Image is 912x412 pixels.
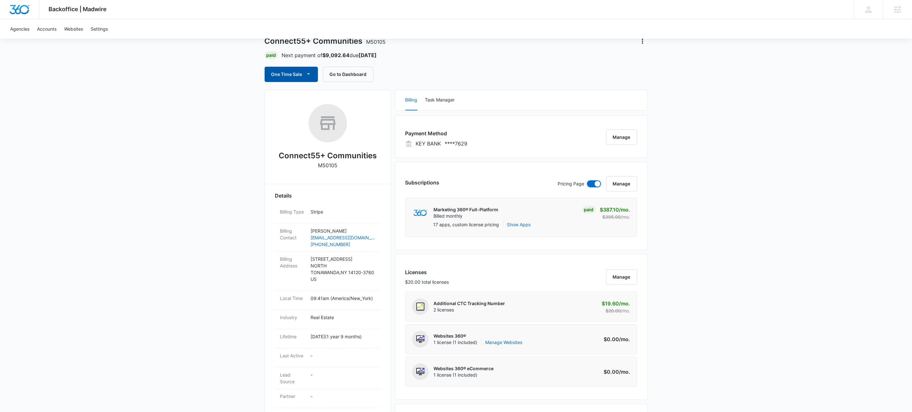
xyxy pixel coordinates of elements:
span: /mo. [619,206,630,213]
dt: Billing Type [280,208,306,215]
h1: Connect55+ Communities [265,36,386,46]
p: Marketing 360® Full-Platform [434,206,499,213]
a: Accounts [33,19,60,39]
div: Last Active- [275,348,381,368]
h2: Connect55+ Communities [279,150,377,161]
dt: Billing Address [280,256,306,269]
button: Manage [606,269,637,285]
p: $387.10 [600,206,630,213]
p: Websites 360® [434,333,523,339]
span: /mo. [621,214,630,220]
a: Agencies [6,19,33,39]
div: Local Time09:41am (America/New_York) [275,291,381,310]
p: 17 apps, custom license pricing [433,221,499,228]
div: Partner- [275,389,381,408]
span: /mo. [619,369,630,375]
a: Settings [87,19,112,39]
p: - [311,393,375,400]
div: Paid [582,206,596,213]
s: $395.00 [603,214,621,220]
div: Lifetime[DATE](1 year 9 months) [275,329,381,348]
button: Task Manager [425,90,455,110]
a: [EMAIL_ADDRESS][DOMAIN_NAME] [311,234,375,241]
span: /mo. [619,336,630,342]
p: Stripe [311,208,375,215]
p: $0.00 [600,335,630,343]
p: 09:41am ( America/New_York ) [311,295,375,302]
p: $19.60 [600,300,630,307]
dt: Partner [280,393,306,400]
div: Lead Source- [275,368,381,389]
p: [STREET_ADDRESS] NORTH TONAWANDA , NY 14120-3760 US [311,256,375,282]
p: M50105 [318,161,337,169]
p: [DATE] ( 1 year 9 months ) [311,333,375,340]
img: marketing360Logo [413,210,427,216]
p: - [311,371,375,378]
span: Details [275,192,292,199]
span: 1 license (1 included) [434,339,523,346]
button: Show Apps [507,221,531,228]
p: Billed monthly [434,213,499,219]
dt: Lead Source [280,371,306,385]
span: M50105 [366,39,386,45]
p: KEY BANK [416,140,441,147]
div: Billing Address[STREET_ADDRESS]NORTH TONAWANDA,NY 14120-3760US [275,252,381,291]
h3: Licenses [405,268,449,276]
p: Websites 360® eCommerce [434,365,494,372]
p: [PERSON_NAME] [311,228,375,234]
button: One Time Sale [265,67,318,82]
dt: Billing Contact [280,228,306,241]
div: Billing TypeStripe [275,205,381,224]
span: /mo. [621,308,630,313]
button: Manage [606,176,637,191]
p: $0.00 [600,368,630,376]
h3: Subscriptions [405,179,440,186]
p: Additional CTC Tracking Number [434,300,505,307]
strong: [DATE] [359,52,377,58]
dt: Last Active [280,352,306,359]
a: Websites [60,19,87,39]
button: Billing [405,90,418,110]
span: /mo. [619,300,630,307]
button: Manage [606,130,637,145]
div: IndustryReal Estate [275,310,381,329]
p: Next payment of due [282,51,377,59]
dt: Lifetime [280,333,306,340]
p: Real Estate [311,314,375,321]
span: 1 license (1 included) [434,372,494,378]
s: $20.00 [606,308,621,313]
p: - [311,352,375,359]
a: [PHONE_NUMBER] [311,241,375,248]
div: Paid [265,51,278,59]
h3: Payment Method [405,130,468,137]
strong: $9,092.64 [323,52,350,58]
p: $20.00 total licenses [405,279,449,285]
dt: Industry [280,314,306,321]
div: Billing Contact[PERSON_NAME][EMAIL_ADDRESS][DOMAIN_NAME][PHONE_NUMBER] [275,224,381,252]
button: Go to Dashboard [323,67,373,82]
button: Actions [637,36,648,46]
span: 2 licenses [434,307,505,313]
a: Manage Websites [486,339,523,346]
p: Pricing Page [558,180,584,187]
span: Backoffice | Madwire [49,6,107,12]
dt: Local Time [280,295,306,302]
